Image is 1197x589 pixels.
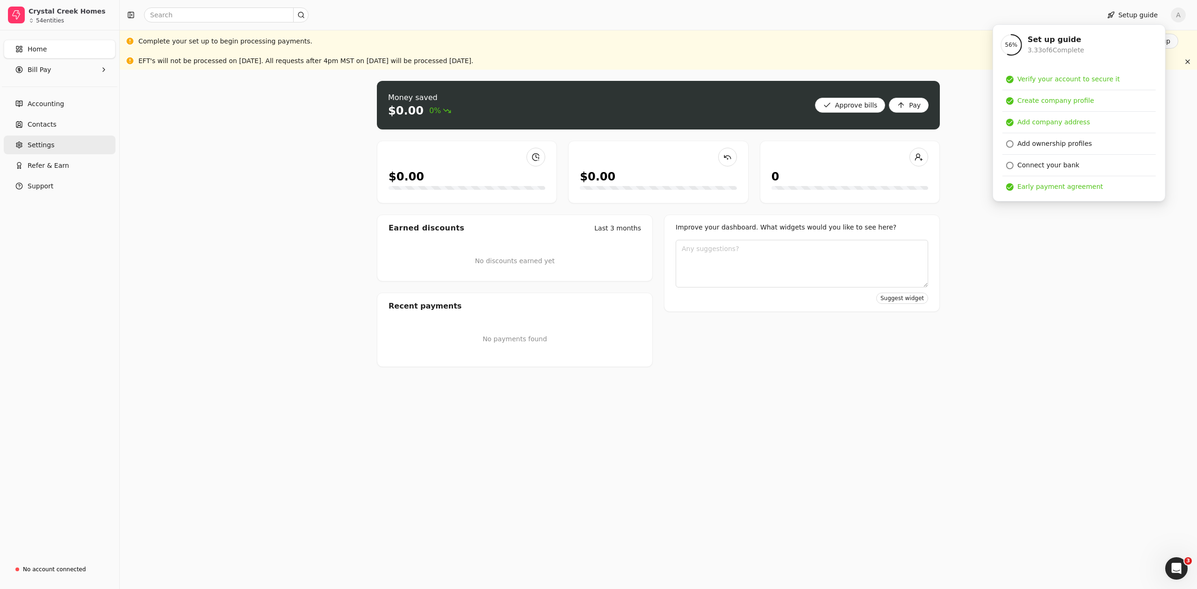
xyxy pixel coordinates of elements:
[4,94,115,113] a: Accounting
[4,156,115,175] button: Refer & Earn
[389,334,641,344] p: No payments found
[28,161,69,171] span: Refer & Earn
[1017,139,1092,149] div: Add ownership profiles
[388,92,451,103] div: Money saved
[28,65,51,75] span: Bill Pay
[1017,160,1080,170] div: Connect your bank
[29,7,111,16] div: Crystal Creek Homes
[580,168,615,185] div: $0.00
[4,136,115,154] a: Settings
[389,223,464,234] div: Earned discounts
[1028,34,1084,45] div: Set up guide
[28,120,57,129] span: Contacts
[138,36,312,46] div: Complete your set up to begin processing payments.
[28,99,64,109] span: Accounting
[594,223,641,233] div: Last 3 months
[4,115,115,134] a: Contacts
[1171,7,1186,22] button: A
[889,98,929,113] button: Pay
[876,293,928,304] button: Suggest widget
[1005,41,1017,49] span: 56 %
[1017,182,1103,192] div: Early payment agreement
[28,140,54,150] span: Settings
[1017,96,1094,106] div: Create company profile
[1017,117,1090,127] div: Add company address
[377,293,652,319] div: Recent payments
[388,103,424,118] div: $0.00
[23,565,86,574] div: No account connected
[1028,45,1084,55] div: 3.33 of 6 Complete
[144,7,309,22] input: Search
[138,56,474,66] div: EFT's will not be processed on [DATE]. All requests after 4pm MST on [DATE] will be processed [DA...
[28,181,53,191] span: Support
[772,168,779,185] div: 0
[1017,74,1120,84] div: Verify your account to secure it
[4,177,115,195] button: Support
[28,44,47,54] span: Home
[36,18,64,23] div: 54 entities
[676,223,928,232] div: Improve your dashboard. What widgets would you like to see here?
[4,561,115,578] a: No account connected
[815,98,886,113] button: Approve bills
[389,168,424,185] div: $0.00
[429,105,451,116] span: 0%
[1100,7,1165,22] button: Setup guide
[1184,557,1192,565] span: 3
[993,24,1166,201] div: Setup guide
[4,60,115,79] button: Bill Pay
[4,40,115,58] a: Home
[475,241,555,281] div: No discounts earned yet
[1165,557,1188,580] iframe: Intercom live chat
